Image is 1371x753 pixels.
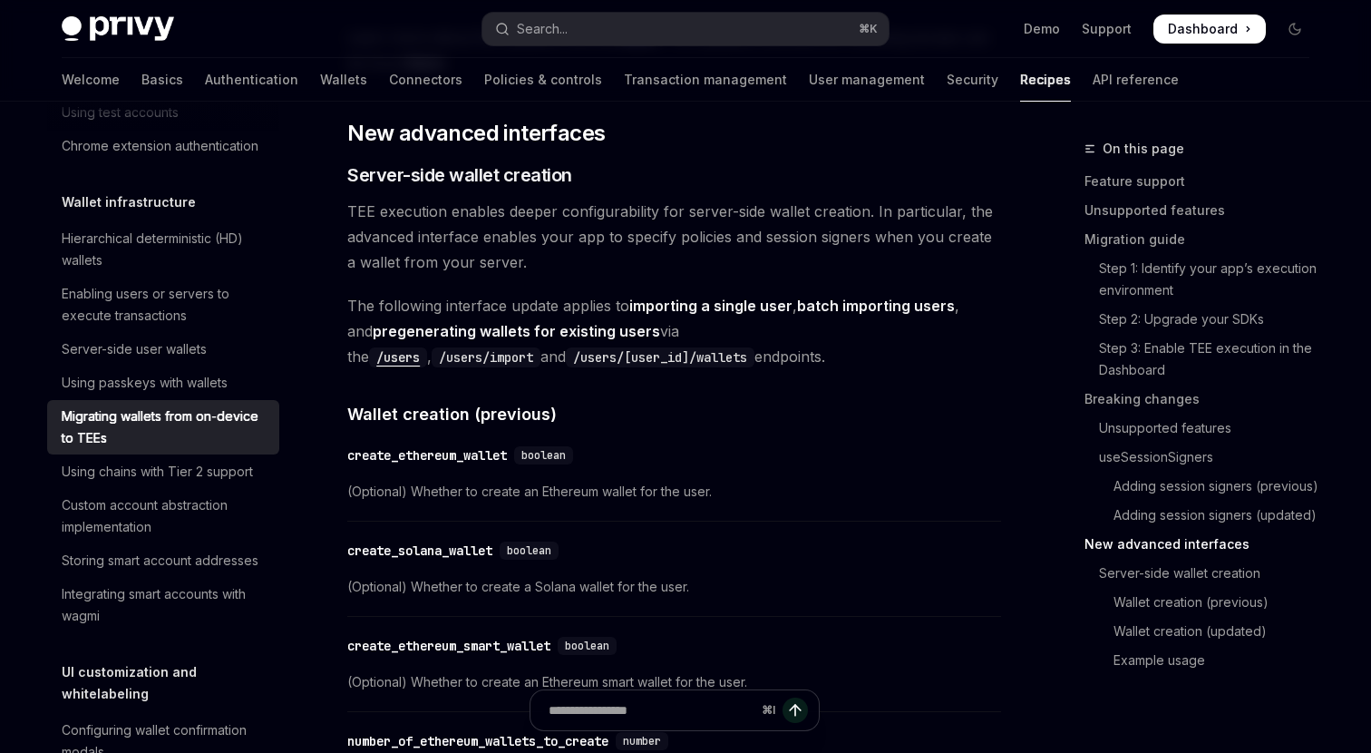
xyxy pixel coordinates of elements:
div: create_ethereum_smart_wallet [347,637,550,655]
span: On this page [1103,138,1184,160]
a: Policies & controls [484,58,602,102]
a: New advanced interfaces [1084,530,1324,559]
span: (Optional) Whether to create an Ethereum wallet for the user. [347,481,1001,503]
div: Integrating smart accounts with wagmi [62,583,268,627]
span: boolean [507,543,551,558]
img: dark logo [62,16,174,42]
a: Using chains with Tier 2 support [47,455,279,488]
a: Migrating wallets from on-device to TEEs [47,400,279,455]
span: Dashboard [1168,20,1238,38]
div: Using chains with Tier 2 support [62,461,253,483]
a: Wallet creation (updated) [1084,617,1324,646]
a: Basics [141,58,183,102]
a: Transaction management [624,58,787,102]
a: Recipes [1020,58,1071,102]
a: Breaking changes [1084,385,1324,414]
a: Integrating smart accounts with wagmi [47,578,279,632]
span: New advanced interfaces [347,119,605,148]
button: Open search [482,13,889,45]
a: Unsupported features [1084,196,1324,225]
a: importing a single user [629,297,792,316]
a: Welcome [62,58,120,102]
a: Feature support [1084,167,1324,196]
a: Example usage [1084,646,1324,675]
a: Support [1082,20,1132,38]
a: Server-side user wallets [47,333,279,366]
a: batch importing users [797,297,955,316]
div: Custom account abstraction implementation [62,494,268,538]
span: The following interface update applies to , , and via the , and endpoints. [347,293,1001,369]
a: Enabling users or servers to execute transactions [47,278,279,332]
a: Authentication [205,58,298,102]
a: /users [369,347,427,366]
div: Chrome extension authentication [62,135,258,157]
a: Demo [1024,20,1060,38]
a: Adding session signers (previous) [1084,472,1324,501]
button: Send message [783,698,808,723]
a: Custom account abstraction implementation [47,489,279,543]
div: Server-side user wallets [62,338,207,360]
div: Enabling users or servers to execute transactions [62,283,268,327]
code: /users/import [432,347,540,367]
a: Adding session signers (updated) [1084,501,1324,530]
a: Using passkeys with wallets [47,367,279,399]
a: User management [809,58,925,102]
span: (Optional) Whether to create a Solana wallet for the user. [347,576,1001,598]
a: Hierarchical deterministic (HD) wallets [47,222,279,277]
h5: UI customization and whitelabeling [62,661,279,705]
a: API reference [1093,58,1179,102]
a: pregenerating wallets for existing users [373,322,660,341]
a: Connectors [389,58,462,102]
div: Migrating wallets from on-device to TEEs [62,406,268,449]
a: Chrome extension authentication [47,130,279,162]
input: Ask a question... [549,690,754,730]
a: Unsupported features [1084,414,1324,443]
span: Wallet creation (previous) [347,402,557,426]
div: Search... [517,18,568,40]
div: Using passkeys with wallets [62,372,228,394]
button: Toggle dark mode [1280,15,1309,44]
span: boolean [521,448,566,463]
div: Storing smart account addresses [62,550,258,572]
span: boolean [565,639,609,653]
a: Server-side wallet creation [1084,559,1324,588]
div: create_solana_wallet [347,542,492,560]
div: Hierarchical deterministic (HD) wallets [62,228,268,271]
a: useSessionSigners [1084,443,1324,472]
code: /users [369,347,427,367]
a: Wallet creation (previous) [1084,588,1324,617]
code: /users/[user_id]/wallets [566,347,754,367]
a: Security [947,58,998,102]
a: Step 3: Enable TEE execution in the Dashboard [1084,334,1324,385]
a: Wallets [320,58,367,102]
a: Dashboard [1153,15,1266,44]
span: TEE execution enables deeper configurability for server-side wallet creation. In particular, the ... [347,199,1001,275]
a: Step 2: Upgrade your SDKs [1084,305,1324,334]
h5: Wallet infrastructure [62,191,196,213]
span: (Optional) Whether to create an Ethereum smart wallet for the user. [347,671,1001,693]
a: Step 1: Identify your app’s execution environment [1084,254,1324,305]
div: create_ethereum_wallet [347,446,507,465]
a: Storing smart account addresses [47,544,279,577]
span: ⌘ K [859,22,878,36]
span: Server-side wallet creation [347,162,572,188]
a: Migration guide [1084,225,1324,254]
